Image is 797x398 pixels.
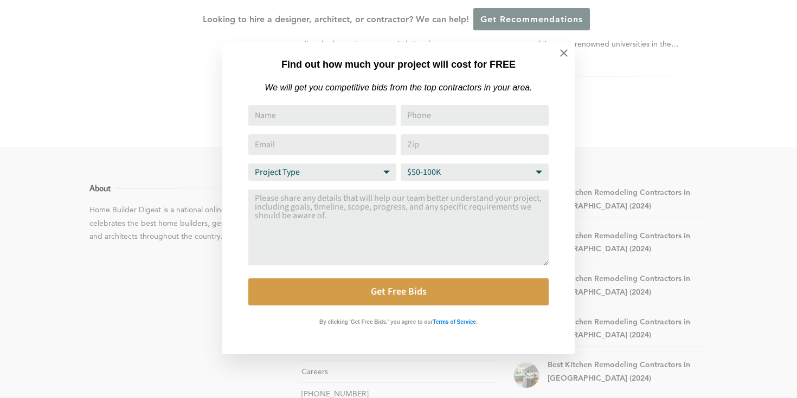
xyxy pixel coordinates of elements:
textarea: Comment or Message [248,190,549,265]
input: Phone [401,105,549,126]
a: Terms of Service [433,316,476,325]
strong: . [476,319,478,325]
button: Close [545,34,583,72]
em: We will get you competitive bids from the top contractors in your area. [265,83,532,92]
input: Zip [401,134,549,155]
input: Email Address [248,134,396,155]
select: Project Type [248,164,396,181]
strong: By clicking 'Get Free Bids,' you agree to our [319,319,433,325]
input: Name [248,105,396,126]
strong: Find out how much your project will cost for FREE [281,59,516,70]
button: Get Free Bids [248,278,549,305]
strong: Terms of Service [433,319,476,325]
iframe: Drift Widget Chat Controller [743,344,784,385]
select: Budget Range [401,164,549,181]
